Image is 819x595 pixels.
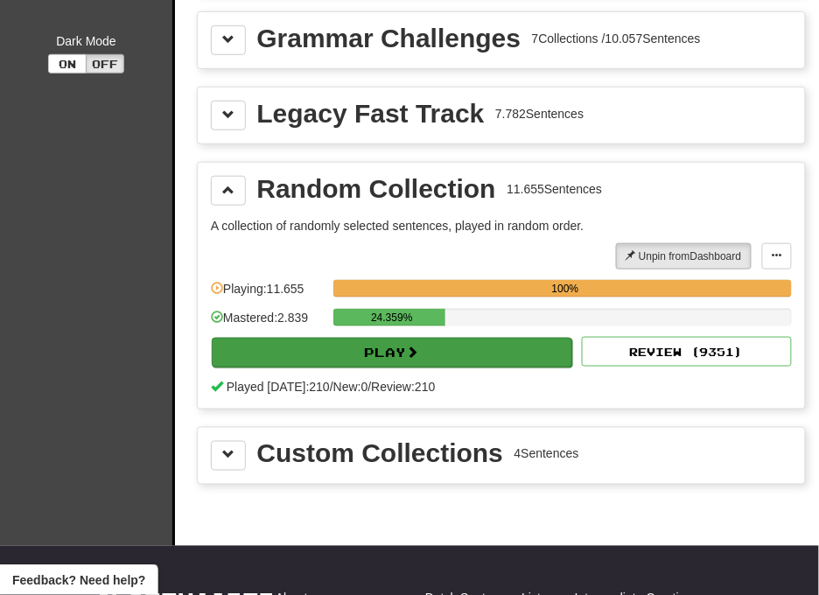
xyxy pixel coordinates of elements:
[339,309,444,326] div: 24.359%
[86,54,124,73] button: Off
[212,338,572,367] button: Play
[257,176,496,202] div: Random Collection
[12,571,145,589] span: Open feedback widget
[211,309,325,338] div: Mastered: 2.839
[257,441,504,467] div: Custom Collections
[333,380,368,394] span: New: 0
[330,380,333,394] span: /
[211,280,325,309] div: Playing: 11.655
[514,445,579,463] div: 4 Sentences
[227,380,330,394] span: Played [DATE]: 210
[532,30,701,47] div: 7 Collections / 10.057 Sentences
[495,105,584,122] div: 7.782 Sentences
[257,101,485,127] div: Legacy Fast Track
[371,380,435,394] span: Review: 210
[368,380,372,394] span: /
[339,280,792,297] div: 100%
[211,217,792,234] p: A collection of randomly selected sentences, played in random order.
[582,337,792,367] button: Review (9351)
[257,25,521,52] div: Grammar Challenges
[13,32,159,50] div: Dark Mode
[48,54,87,73] button: On
[507,180,602,198] div: 11.655 Sentences
[616,243,752,269] button: Unpin fromDashboard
